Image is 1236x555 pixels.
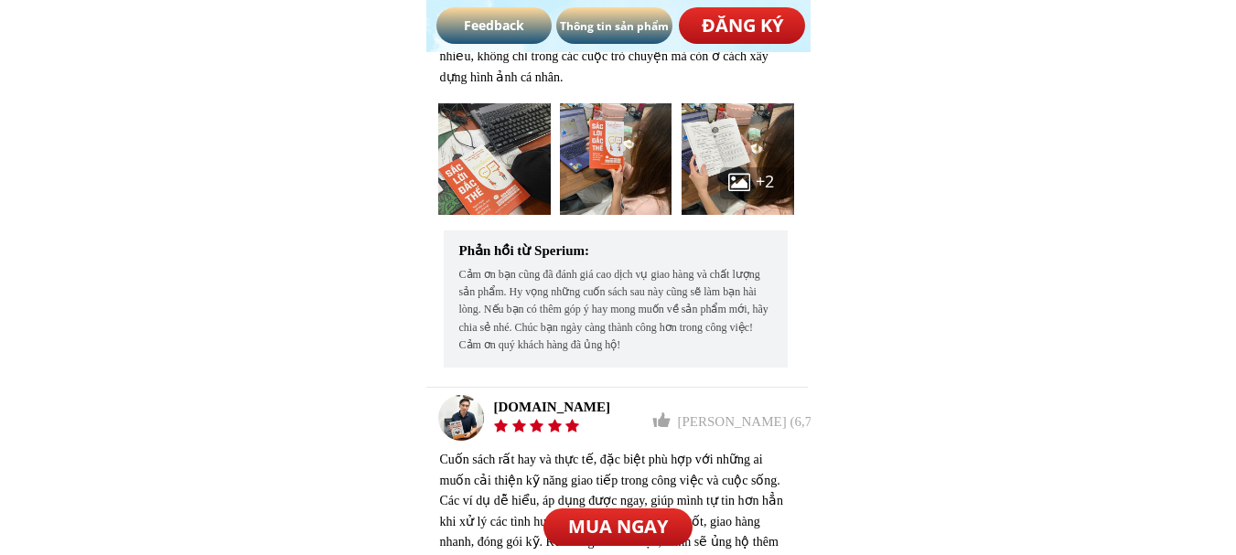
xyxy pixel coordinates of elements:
h3: +2 [756,168,786,195]
h3: Phản hồi từ Sperium: [459,240,642,261]
h3: [PERSON_NAME] (6,7k) [678,411,861,432]
p: MUA NGAY [543,508,692,546]
h3: [DOMAIN_NAME] [494,396,677,418]
p: Feedback [436,7,553,44]
p: ĐĂNG KÝ [679,7,806,44]
h3: Cảm ơn bạn cũng đã đánh giá cao dịch vụ giao hàng và chất lượng sản phẩm. Hy vọng những cuốn sách... [459,266,775,354]
p: Thông tin sản phẩm [556,7,672,44]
